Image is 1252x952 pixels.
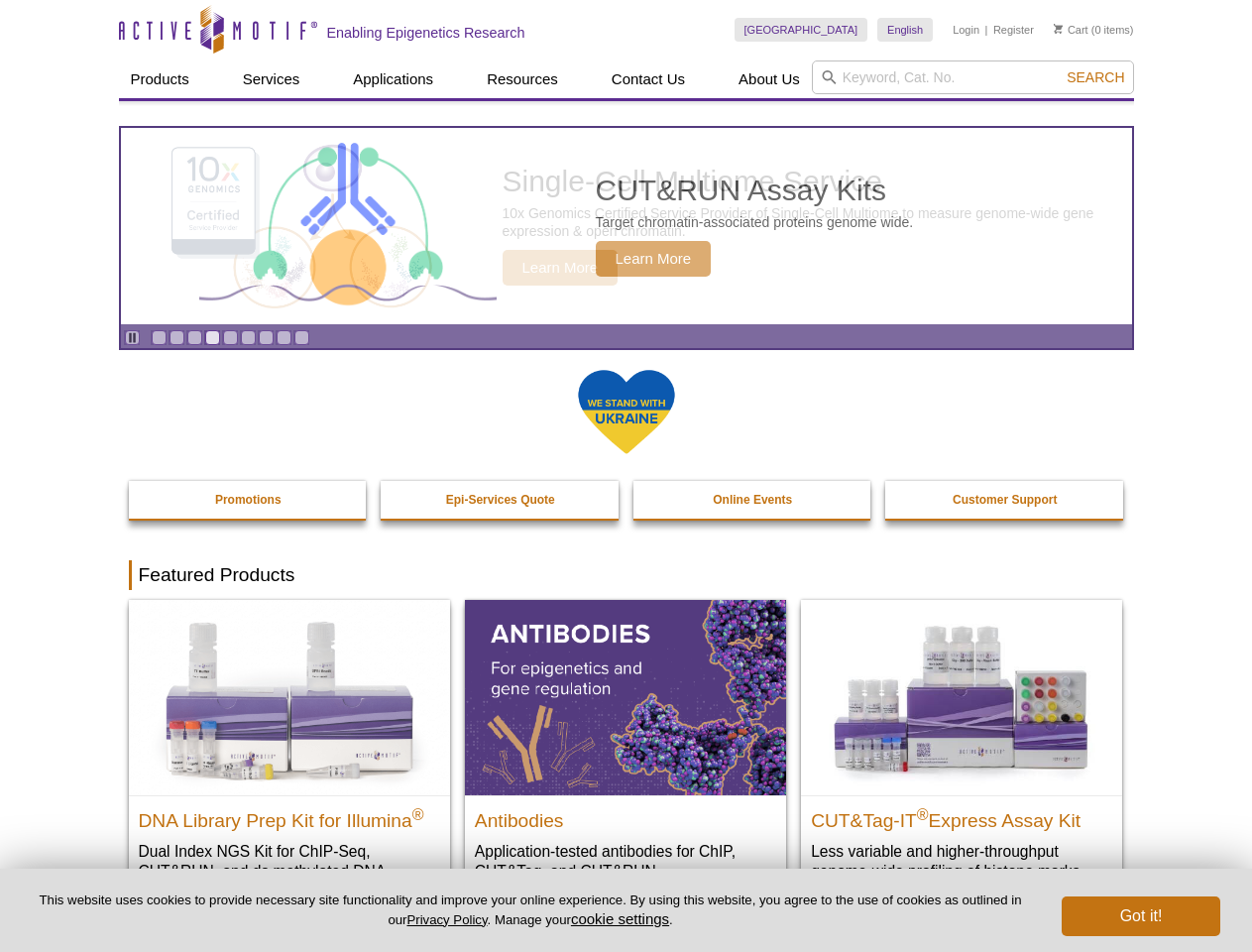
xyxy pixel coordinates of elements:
[341,60,445,98] a: Applications
[170,330,184,345] a: Go to slide 2
[811,801,1112,831] h2: CUT&Tag-IT Express Assay Kit
[953,23,979,37] a: Login
[129,600,450,794] img: DNA Library Prep Kit for Illumina
[1054,23,1088,37] a: Cart
[406,912,487,927] a: Privacy Policy
[801,600,1122,900] a: CUT&Tag-IT® Express Assay Kit CUT&Tag-IT®Express Assay Kit Less variable and higher-throughput ge...
[993,23,1034,37] a: Register
[1061,68,1130,86] button: Search
[294,330,309,345] a: Go to slide 9
[571,910,669,927] button: cookie settings
[223,330,238,345] a: Go to slide 5
[885,481,1125,519] a: Customer Support
[231,60,312,98] a: Services
[205,330,220,345] a: Go to slide 4
[475,801,776,831] h2: Antibodies
[139,801,440,831] h2: DNA Library Prep Kit for Illumina
[735,18,868,42] a: [GEOGRAPHIC_DATA]
[32,892,1029,929] p: This website uses cookies to provide necessary site functionality and improve your online experie...
[129,600,450,920] a: DNA Library Prep Kit for Illumina DNA Library Prep Kit for Illumina® Dual Index NGS Kit for ChIP-...
[412,805,424,822] sup: ®
[811,841,1112,882] p: Less variable and higher-throughput genome-wide profiling of histone marks​.
[199,136,497,317] img: CUT&RUN Assay Kits
[121,128,1132,324] article: CUT&RUN Assay Kits
[152,330,167,345] a: Go to slide 1
[327,24,525,42] h2: Enabling Epigenetics Research
[121,128,1132,324] a: CUT&RUN Assay Kits CUT&RUN Assay Kits Target chromatin-associated proteins genome wide. Learn More
[1054,24,1063,34] img: Your Cart
[241,330,256,345] a: Go to slide 6
[801,600,1122,794] img: CUT&Tag-IT® Express Assay Kit
[215,493,282,507] strong: Promotions
[129,481,369,519] a: Promotions
[1054,18,1134,42] li: (0 items)
[1062,896,1220,936] button: Got it!
[187,330,202,345] a: Go to slide 3
[446,493,555,507] strong: Epi-Services Quote
[381,481,621,519] a: Epi-Services Quote
[129,560,1124,590] h2: Featured Products
[119,60,201,98] a: Products
[465,600,786,794] img: All Antibodies
[812,60,1134,94] input: Keyword, Cat. No.
[877,18,933,42] a: English
[475,841,776,882] p: Application-tested antibodies for ChIP, CUT&Tag, and CUT&RUN.
[727,60,812,98] a: About Us
[600,60,697,98] a: Contact Us
[1067,69,1124,85] span: Search
[259,330,274,345] a: Go to slide 7
[596,213,914,231] p: Target chromatin-associated proteins genome wide.
[577,368,676,456] img: We Stand With Ukraine
[633,481,873,519] a: Online Events
[985,18,988,42] li: |
[713,493,792,507] strong: Online Events
[917,805,929,822] sup: ®
[953,493,1057,507] strong: Customer Support
[277,330,291,345] a: Go to slide 8
[465,600,786,900] a: All Antibodies Antibodies Application-tested antibodies for ChIP, CUT&Tag, and CUT&RUN.
[596,176,914,205] h2: CUT&RUN Assay Kits
[596,241,712,277] span: Learn More
[139,841,440,901] p: Dual Index NGS Kit for ChIP-Seq, CUT&RUN, and ds methylated DNA assays.
[475,60,570,98] a: Resources
[125,330,140,345] a: Toggle autoplay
